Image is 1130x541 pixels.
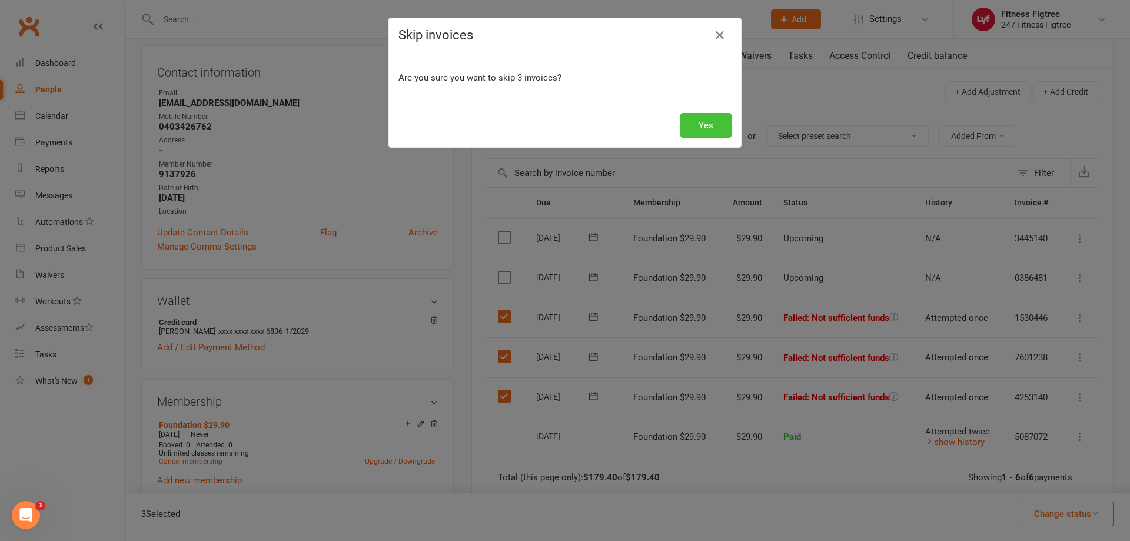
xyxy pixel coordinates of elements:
button: Yes [680,113,732,138]
span: 1 [36,501,45,510]
h4: Skip invoices [398,28,732,42]
button: Close [710,26,729,45]
iframe: Intercom live chat [12,501,40,529]
span: Are you sure you want to skip 3 invoices? [398,72,561,83]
